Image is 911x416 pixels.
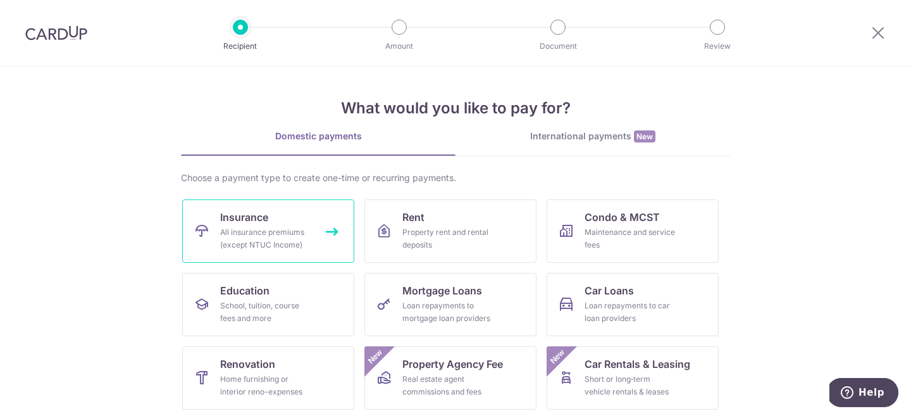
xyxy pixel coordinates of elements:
div: Maintenance and service fees [585,226,676,251]
a: EducationSchool, tuition, course fees and more [182,273,354,336]
span: Insurance [220,210,268,225]
p: Recipient [194,40,287,53]
div: School, tuition, course fees and more [220,299,311,325]
a: Property Agency FeeReal estate agent commissions and feesNew [364,346,536,410]
div: Domestic payments [181,130,455,142]
p: Review [671,40,764,53]
a: RenovationHome furnishing or interior reno-expenses [182,346,354,410]
span: Education [220,283,270,298]
span: Help [29,9,55,20]
iframe: Opens a widget where you can find more information [829,378,898,410]
span: Mortgage Loans [402,283,482,298]
span: Renovation [220,356,275,372]
a: Mortgage LoansLoan repayments to mortgage loan providers [364,273,536,336]
p: Amount [352,40,446,53]
div: Real estate agent commissions and fees [402,373,493,398]
div: Loan repayments to car loan providers [585,299,676,325]
span: New [365,346,386,367]
a: InsuranceAll insurance premiums (except NTUC Income) [182,199,354,263]
p: Document [511,40,605,53]
a: Car LoansLoan repayments to car loan providers [547,273,719,336]
span: Rent [402,210,425,225]
h4: What would you like to pay for? [181,97,730,120]
a: Condo & MCSTMaintenance and service fees [547,199,719,263]
div: Property rent and rental deposits [402,226,493,251]
span: New [634,130,655,142]
div: Home furnishing or interior reno-expenses [220,373,311,398]
span: Car Loans [585,283,634,298]
span: Condo & MCST [585,210,660,225]
span: Car Rentals & Leasing [585,356,690,372]
a: RentProperty rent and rental deposits [364,199,536,263]
div: Loan repayments to mortgage loan providers [402,299,493,325]
div: International payments [455,130,730,143]
div: All insurance premiums (except NTUC Income) [220,226,311,251]
span: New [547,346,568,367]
div: Choose a payment type to create one-time or recurring payments. [181,172,730,184]
div: Short or long‑term vehicle rentals & leases [585,373,676,398]
a: Car Rentals & LeasingShort or long‑term vehicle rentals & leasesNew [547,346,719,410]
img: CardUp [25,25,87,41]
span: Property Agency Fee [402,356,503,372]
